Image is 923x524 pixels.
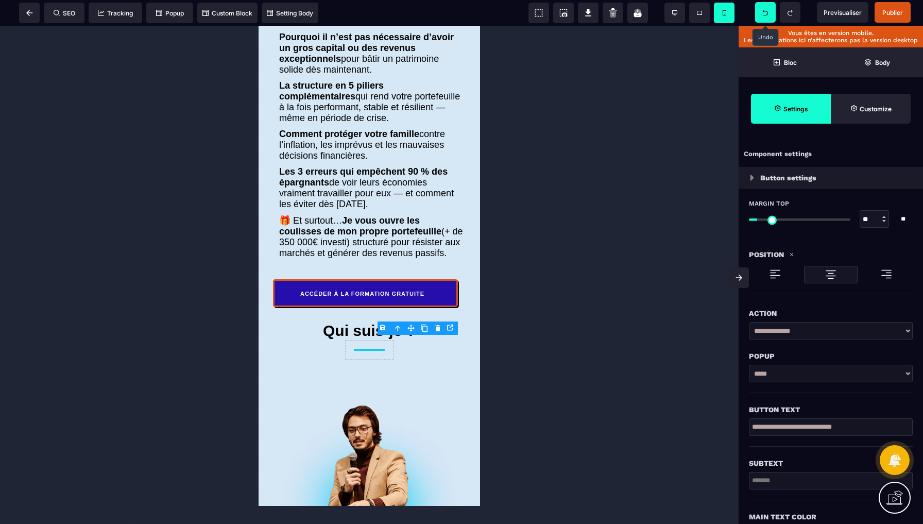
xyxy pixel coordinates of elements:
div: Popup [749,350,913,362]
h1: Qui suis-je ? [8,292,214,318]
span: Publier [882,9,903,16]
p: Vous êtes en version mobile. [744,29,918,37]
img: loading [789,252,794,257]
span: Margin Top [749,199,789,208]
div: Subtext [749,457,913,469]
img: loading [750,175,754,181]
text: qui rend votre portefeuille à la fois performant, stable et résilient — même en période de crise. [15,52,206,100]
span: Tracking [98,9,133,17]
div: Button Text [749,403,913,416]
b: Comment protéger votre famille [21,103,161,113]
img: loading [769,268,781,280]
text: de voir leurs économies vraiment travailler pour eux — et comment les éviter dès [DATE]. [15,138,206,187]
div: Open the link Modal [445,322,458,333]
div: Main Text Color [749,511,913,523]
span: Open Layer Manager [831,47,923,77]
span: Popup [156,9,184,17]
b: Les 3 erreurs qui empêchent 90 % des épargnants [21,141,192,162]
strong: Customize [860,105,892,113]
strong: Body [875,59,890,66]
p: Position [749,248,784,261]
span: SEO [54,9,75,17]
p: Les modifications ici n’affecterons pas la version desktop [744,37,918,44]
div: Action [749,307,913,319]
b: Pourquoi il n’est pas nécessaire d’avoir un gros capital ou des revenus exceptionnels [21,6,198,38]
strong: Settings [783,105,808,113]
span: Open Style Manager [831,94,911,124]
span: View components [528,3,549,23]
span: Custom Block [202,9,252,17]
button: ACCÉDER À LA FORMATION GRATUITE [14,253,198,281]
span: Settings [751,94,831,124]
span: Setting Body [267,9,313,17]
span: Screenshot [553,3,574,23]
strong: Bloc [784,59,797,66]
img: loading [825,268,837,281]
text: contre l’inflation, les imprévus et les mauvaises décisions financières. [15,100,206,138]
b: La structure en 5 piliers complémentaires [21,55,128,76]
text: 🎁 Et surtout… (+ de 350 000€ investi) structuré pour résister aux marchés et générer des revenus ... [15,187,206,235]
text: pour bâtir un patrimoine solide dès maintenant. [15,4,206,52]
span: Open Blocks [739,47,831,77]
div: Component settings [739,144,923,164]
p: Button settings [760,172,816,184]
span: Previsualiser [824,9,862,16]
span: Preview [817,2,868,23]
b: Je vous ouvre les coulisses de mon propre portefeuille [21,190,183,211]
img: loading [880,268,893,280]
